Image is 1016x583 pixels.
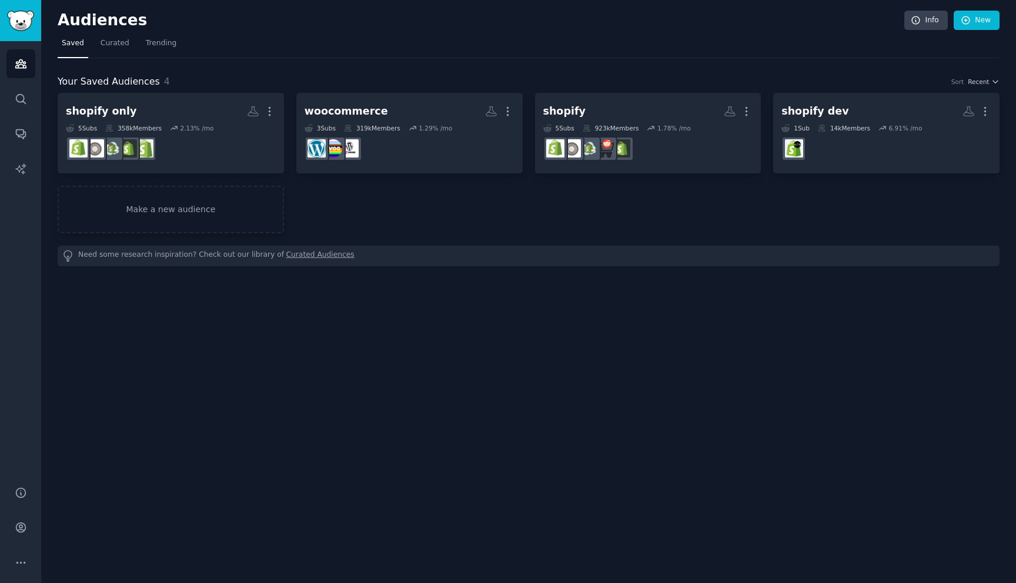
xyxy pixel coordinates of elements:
div: 6.91 % /mo [889,124,923,132]
img: Shopify_Users [579,139,597,158]
span: Your Saved Audiences [58,75,160,89]
img: shopifyDev [785,139,803,158]
div: 5 Sub s [543,124,574,132]
img: shopify_geeks [135,139,153,158]
div: shopify only [66,104,136,119]
span: Saved [62,38,84,49]
div: woocommerce [305,104,388,119]
span: Recent [968,78,989,86]
a: Make a new audience [58,186,284,233]
img: shopify [69,139,88,158]
img: shopify [546,139,564,158]
a: Saved [58,34,88,58]
a: Curated Audiences [286,250,355,262]
div: shopify dev [781,104,848,119]
img: ShopifyeCommerce [563,139,581,158]
img: ShopifyeCommerce [86,139,104,158]
span: Trending [146,38,176,49]
a: Curated [96,34,133,58]
a: shopify5Subs923kMembers1.78% /moShopifyWebsitesecommerceShopify_UsersShopifyeCommerceshopify [535,93,761,173]
div: Need some research inspiration? Check out our library of [58,246,1000,266]
img: ShopifyWebsites [612,139,630,158]
div: Sort [951,78,964,86]
div: 14k Members [818,124,870,132]
div: 319k Members [344,124,400,132]
button: Recent [968,78,1000,86]
a: shopify dev1Sub14kMembers6.91% /moshopifyDev [773,93,1000,173]
div: 1.29 % /mo [419,124,452,132]
div: 3 Sub s [305,124,336,132]
div: 1.78 % /mo [657,124,691,132]
div: shopify [543,104,586,119]
img: woocommerce [324,139,342,158]
span: Curated [101,38,129,49]
a: Info [904,11,948,31]
img: Wordpress [308,139,326,158]
img: Shopify_Users [102,139,121,158]
img: ecommerce [596,139,614,158]
a: Trending [142,34,181,58]
a: woocommerce3Subs319kMembers1.29% /moWooCommerce_PluginswoocommerceWordpress [296,93,523,173]
div: 5 Sub s [66,124,97,132]
img: GummySearch logo [7,11,34,31]
img: WooCommerce_Plugins [340,139,359,158]
div: 2.13 % /mo [180,124,213,132]
img: ShopifyWebsites [119,139,137,158]
h2: Audiences [58,11,904,30]
a: New [954,11,1000,31]
div: 1 Sub [781,124,810,132]
div: 923k Members [583,124,639,132]
span: 4 [164,76,170,87]
div: 358k Members [105,124,162,132]
a: shopify only5Subs358kMembers2.13% /moshopify_geeksShopifyWebsitesShopify_UsersShopifyeCommercesho... [58,93,284,173]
